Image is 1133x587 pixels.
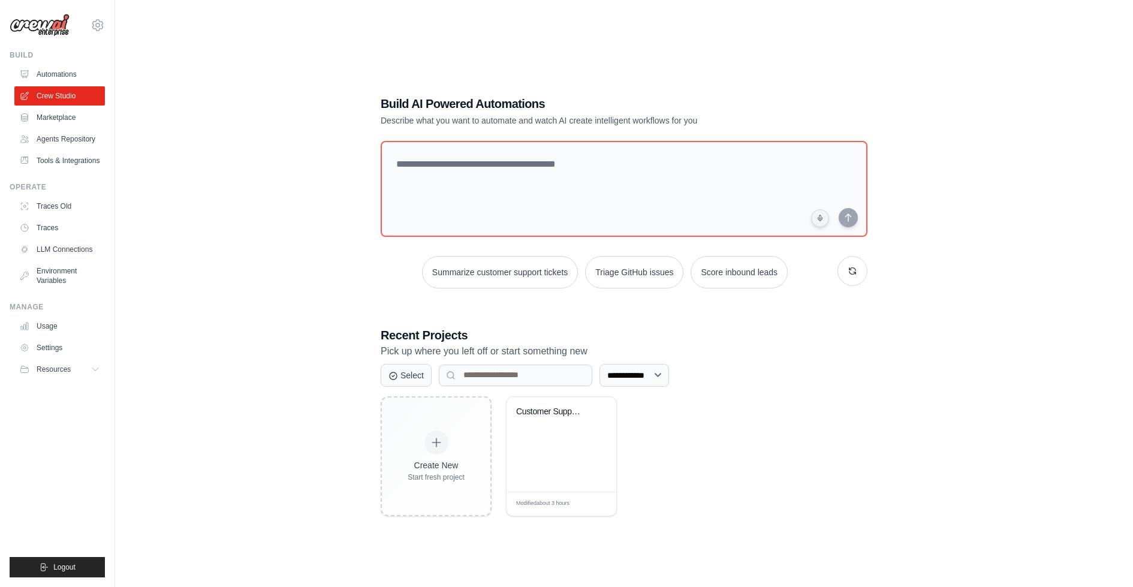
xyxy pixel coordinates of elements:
[10,302,105,312] div: Manage
[53,562,76,572] span: Logout
[14,197,105,216] a: Traces Old
[691,256,788,288] button: Score inbound leads
[588,499,598,508] span: Edit
[14,317,105,336] a: Usage
[381,327,867,344] h3: Recent Projects
[14,338,105,357] a: Settings
[14,151,105,170] a: Tools & Integrations
[422,256,578,288] button: Summarize customer support tickets
[10,557,105,577] button: Logout
[10,50,105,60] div: Build
[14,218,105,237] a: Traces
[408,472,465,482] div: Start fresh project
[14,261,105,290] a: Environment Variables
[381,95,784,112] h1: Build AI Powered Automations
[14,108,105,127] a: Marketplace
[381,344,867,359] p: Pick up where you left off or start something new
[10,14,70,37] img: Logo
[516,407,589,417] div: Customer Support Ticket Automation
[10,182,105,192] div: Operate
[14,65,105,84] a: Automations
[837,256,867,286] button: Get new suggestions
[14,240,105,259] a: LLM Connections
[14,360,105,379] button: Resources
[14,86,105,106] a: Crew Studio
[516,499,569,508] span: Modified about 3 hours
[14,130,105,149] a: Agents Repository
[811,209,829,227] button: Click to speak your automation idea
[585,256,683,288] button: Triage GitHub issues
[408,459,465,471] div: Create New
[37,365,71,374] span: Resources
[381,364,432,387] button: Select
[381,115,784,127] p: Describe what you want to automate and watch AI create intelligent workflows for you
